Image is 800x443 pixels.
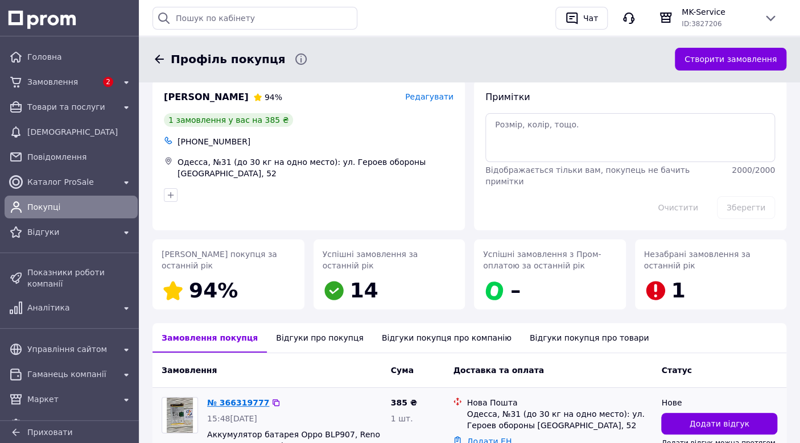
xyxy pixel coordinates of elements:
input: Пошук по кабінету [152,7,357,30]
span: Успішні замовлення з Пром-оплатою за останній рік [483,250,601,270]
a: № 366319777 [207,398,269,407]
span: 14 [350,279,378,302]
button: Створити замовлення [675,48,786,71]
span: Додати відгук [690,418,749,429]
span: Приховати [27,428,72,437]
span: Замовлення [162,366,217,375]
span: Каталог ProSale [27,176,115,188]
span: Відгуки [27,226,115,238]
button: Додати відгук [661,413,777,434]
span: 15:48[DATE] [207,414,257,423]
span: Гаманець компанії [27,369,115,380]
span: 2000 / 2000 [732,165,775,175]
div: Нове [661,397,777,408]
span: ID: 3827206 [682,20,721,28]
span: Незабрані замовлення за останній рік [644,250,750,270]
button: Чат [555,7,608,30]
span: Cума [391,366,414,375]
span: 1 шт. [391,414,413,423]
span: Профіль покупця [171,51,285,68]
div: Одесса, №31 (до 30 кг на одно место): ул. Героев обороны [GEOGRAPHIC_DATA], 52 [467,408,652,431]
span: Управління сайтом [27,343,115,355]
div: Чат [581,10,600,27]
span: 94% [189,279,238,302]
div: Відгуки про покупця [267,323,372,353]
span: Доставка та оплата [453,366,544,375]
span: [PERSON_NAME] [164,91,249,104]
span: Маркет [27,394,115,405]
span: Відображається тільки вам, покупець не бачить примітки [485,165,690,186]
span: Показники роботи компанії [27,267,133,289]
span: [DEMOGRAPHIC_DATA] [27,126,133,138]
span: Редагувати [405,92,453,101]
div: Одесса, №31 (до 30 кг на одно место): ул. Героев обороны [GEOGRAPHIC_DATA], 52 [175,154,456,181]
div: Замовлення покупця [152,323,267,353]
div: Відгуки покупця про товари [521,323,658,353]
div: Відгуки покупця про компанію [373,323,521,353]
span: Покупці [27,201,133,213]
div: [PHONE_NUMBER] [175,134,456,150]
span: Товари та послуги [27,101,115,113]
span: Головна [27,51,133,63]
img: Фото товару [167,398,193,433]
span: Аналітика [27,302,115,313]
span: 94% [265,93,282,102]
span: Налаштування [27,419,115,430]
span: Статус [661,366,691,375]
span: 385 ₴ [391,398,417,407]
span: MK-Service [682,6,754,18]
a: Фото товару [162,397,198,433]
span: – [510,279,521,302]
span: Успішні замовлення за останній рік [323,250,418,270]
span: 1 [671,279,686,302]
span: Примітки [485,92,530,102]
div: Нова Пошта [467,397,652,408]
span: 2 [103,77,113,87]
span: Замовлення [27,76,97,88]
span: Повідомлення [27,151,133,163]
span: [PERSON_NAME] покупця за останній рік [162,250,277,270]
div: 1 замовлення у вас на 385 ₴ [164,113,293,127]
